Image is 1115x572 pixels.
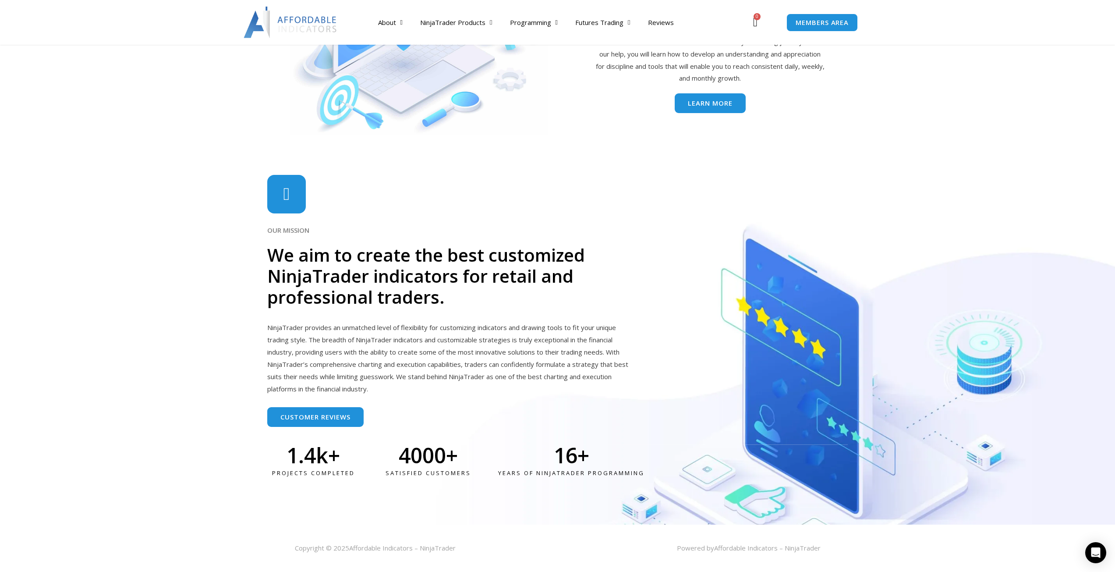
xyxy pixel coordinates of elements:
span: Affordable Indicators – NinjaTrader [349,544,456,552]
div: Powered by [558,542,829,554]
div: Projects Completed [267,466,359,480]
a: Programming [501,12,566,32]
h6: OUR MISSION [267,226,848,234]
span: + [577,445,661,466]
a: NinjaTrader Products [411,12,501,32]
a: Learn More [675,93,746,113]
span: 0 [754,13,761,20]
div: Copyright © 2025 [286,542,558,554]
span: MEMBERS AREA [796,19,849,26]
span: 4000 [399,445,446,466]
h2: We aim to create the best customized NinjaTrader indicators for retail and professional traders. [267,245,616,308]
a: About [369,12,411,32]
span: Affordable Indicators – NinjaTrader [714,544,821,552]
a: Customer Reviews [267,407,364,427]
nav: Menu [369,12,750,32]
a: Reviews [639,12,683,32]
p: NinjaTrader provides an unmatched level of flexibility for customizing indicators and drawing too... [267,322,629,395]
span: 16 [554,445,577,466]
span: + [446,445,495,466]
a: Futures Trading [566,12,639,32]
span: k+ [316,445,359,466]
span: Learn More [688,100,733,107]
img: LogoAI | Affordable Indicators – NinjaTrader [244,7,338,38]
a: 0 [740,10,771,35]
div: Open Intercom Messenger [1085,542,1106,563]
a: MEMBERS AREA [786,14,858,32]
span: Customer Reviews [280,414,350,420]
span: 1.4 [287,445,316,466]
div: Years of ninjatrader programming [482,466,661,480]
div: Satisfied Customers [361,466,495,480]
